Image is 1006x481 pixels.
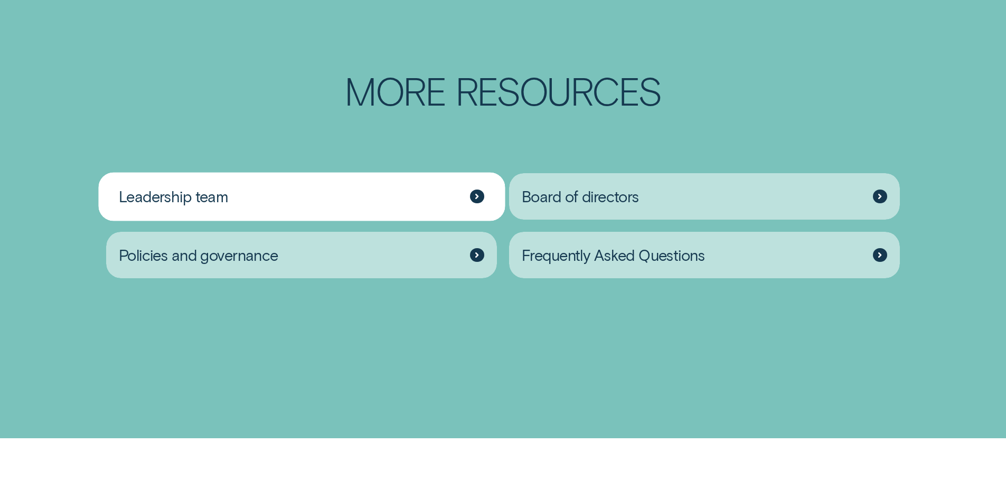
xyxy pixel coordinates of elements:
[509,173,900,220] a: Board of directors
[106,232,497,279] a: Policies and governance
[509,232,900,279] a: Frequently Asked Questions
[119,246,278,265] span: Policies and governance
[522,246,704,265] span: Frequently Asked Questions
[522,187,639,206] span: Board of directors
[274,72,732,109] h2: More Resources
[106,173,497,220] a: Leadership team
[119,187,228,206] span: Leadership team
